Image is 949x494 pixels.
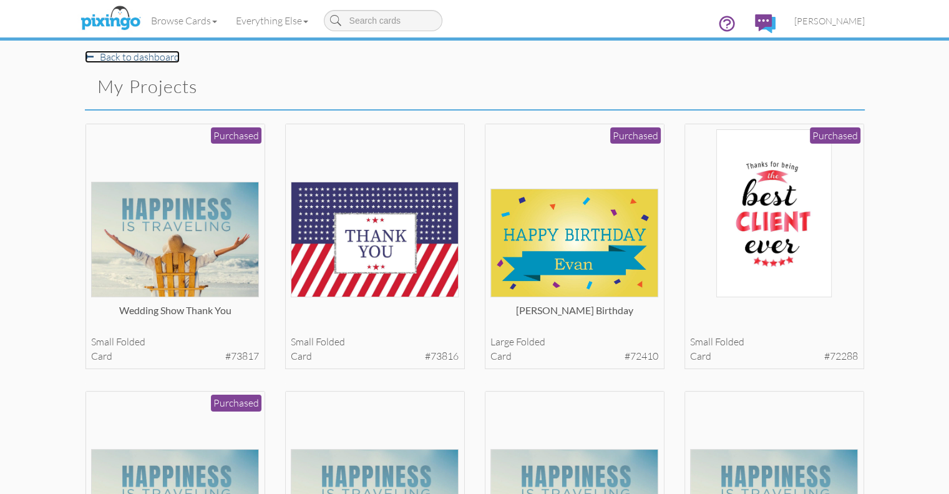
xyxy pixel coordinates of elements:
span: [PERSON_NAME] [794,16,865,26]
div: card [291,349,459,363]
img: 133218-1-1751324194242-a1ec7fef086a76af-qa.jpg [91,182,259,297]
div: card [91,349,259,363]
div: Purchased [211,127,261,144]
div: Purchased [211,395,261,412]
span: small [690,335,713,348]
div: card [690,349,858,363]
a: [PERSON_NAME] [785,5,874,37]
div: Purchased [810,127,860,144]
span: #72288 [824,349,858,363]
span: #72410 [625,349,658,363]
img: 130127-1-1743879866316-f4f37f4c8294c49a-qa.jpg [490,189,658,297]
input: Search cards [324,10,442,31]
span: folded [316,335,345,348]
span: #73816 [425,349,459,363]
img: pixingo logo [77,3,144,34]
div: Wedding Show Thank you [91,304,259,329]
span: small [291,335,314,348]
a: Back to dashboard [85,51,180,63]
a: Everything Else [226,5,318,36]
div: card [490,349,658,363]
div: Purchased [610,127,661,144]
span: small [91,335,114,348]
img: comments.svg [755,14,776,33]
span: folded [516,335,545,348]
span: folded [116,335,145,348]
span: #73817 [225,349,259,363]
img: 133217-1-1751308908408-264dc8292cecf60e-qa.jpg [291,182,459,297]
img: 129862-1-1743348512289-d4bf5b9577953158-qa.jpg [716,129,832,297]
div: [PERSON_NAME] birthday [490,304,658,329]
span: large [490,335,514,348]
h2: My Projects [97,77,453,97]
span: folded [715,335,744,348]
a: Browse Cards [142,5,226,36]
